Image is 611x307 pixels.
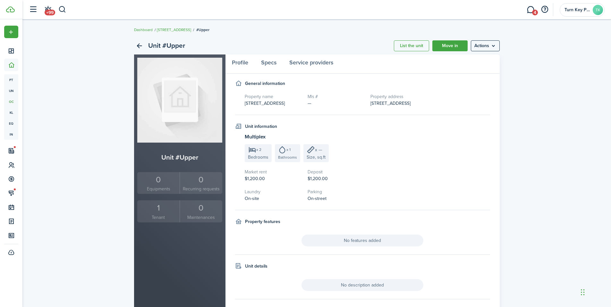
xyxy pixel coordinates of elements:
[524,2,537,18] a: Messaging
[315,146,322,153] span: x —
[137,172,180,194] a: 0Equipments
[581,283,585,302] div: Drag
[4,96,18,107] a: oc
[245,123,277,130] h4: Unit information
[245,188,301,195] h5: Laundry
[157,27,191,33] a: [STREET_ADDRESS]
[148,40,185,51] h2: Unit #Upper
[137,58,222,143] img: Unit avatar
[308,188,364,195] h5: Parking
[501,238,611,307] iframe: Chat Widget
[134,40,145,51] a: Back
[593,5,603,15] avatar-text: TK
[308,175,328,182] span: $1,200.00
[42,2,54,18] a: Notifications
[564,8,590,12] span: Turn Key Property Management
[308,169,364,175] h5: Deposit
[6,6,15,12] img: TenantCloud
[245,93,301,100] h5: Property name
[245,80,285,87] h4: General information
[245,195,259,202] span: On-site
[45,10,55,15] span: +99
[139,214,178,221] small: Tenant
[4,129,18,140] a: in
[286,148,291,152] span: x 1
[139,174,178,186] div: 0
[225,54,255,74] a: Profile
[301,235,423,246] span: No features added
[245,169,301,175] h5: Market rent
[58,4,66,15] button: Search
[301,279,423,291] span: No description added
[432,40,468,51] a: Move in
[370,100,411,107] span: [STREET_ADDRESS]
[4,74,18,85] a: pt
[137,200,180,222] a: 1Tenant
[370,93,490,100] h5: Property address
[308,100,311,107] span: —
[308,195,327,202] span: On-street
[471,40,500,51] button: Open menu
[245,175,265,182] span: $1,200.00
[182,186,221,192] small: Recurring requests
[394,40,429,51] a: List the unit
[245,263,267,270] h4: Unit details
[471,40,500,51] menu-btn: Actions
[27,4,39,16] button: Open sidebar
[139,186,178,192] small: Equipments
[196,27,209,33] span: #Upper
[180,172,222,194] a: 0Recurring requests
[283,54,340,74] a: Service providers
[245,218,280,225] h4: Property features
[182,174,221,186] div: 0
[255,54,283,74] a: Specs
[180,200,222,222] a: 0Maintenances
[134,27,153,33] a: Dashboard
[248,154,268,161] span: Bedrooms
[245,100,285,107] span: [STREET_ADDRESS]
[4,107,18,118] a: kl
[182,214,221,221] small: Maintenances
[245,133,490,141] h3: Multiplex
[532,10,538,15] span: 4
[307,154,326,161] span: Size, sq.ft
[256,148,261,152] span: x 2
[137,152,222,162] h2: Unit #Upper
[4,118,18,129] a: eq
[4,85,18,96] a: un
[539,4,550,15] button: Open resource center
[308,93,364,100] h5: Mls #
[139,202,178,214] div: 1
[278,154,297,160] span: Bathrooms
[4,26,18,38] button: Open menu
[182,202,221,214] div: 0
